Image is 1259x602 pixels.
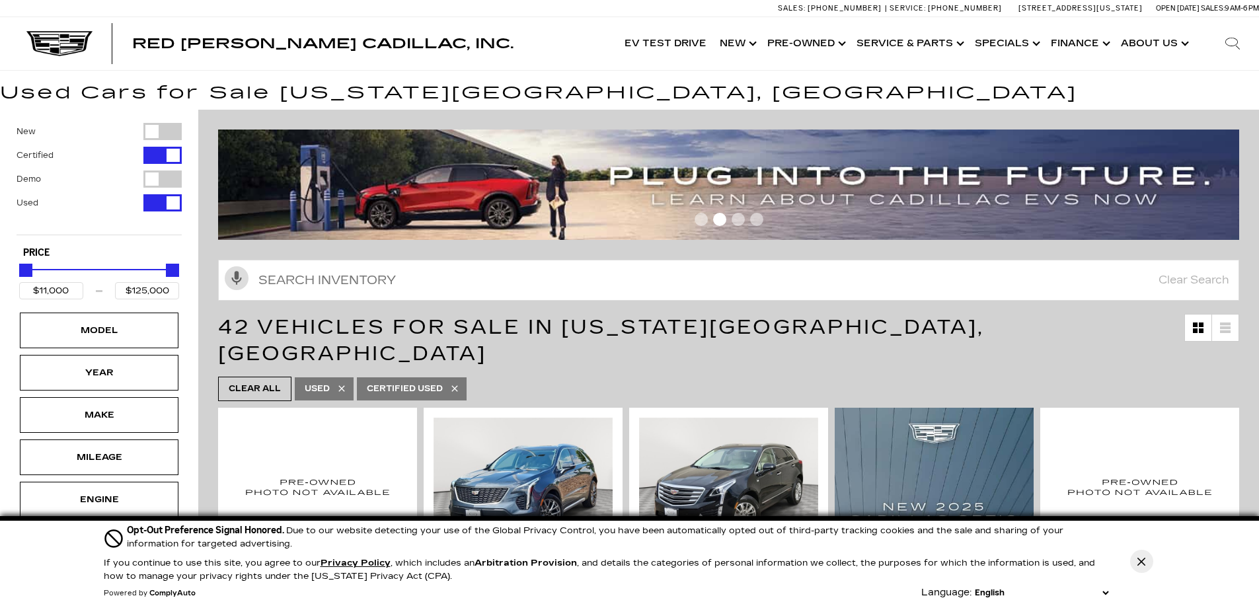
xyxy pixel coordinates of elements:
span: Open [DATE] [1156,4,1200,13]
label: Demo [17,172,41,186]
a: About Us [1114,17,1193,70]
div: Due to our website detecting your use of the Global Privacy Control, you have been automatically ... [127,523,1112,550]
div: Powered by [104,589,196,597]
span: Opt-Out Preference Signal Honored . [127,525,286,536]
span: Sales: [1201,4,1225,13]
h5: Price [23,247,175,259]
span: Go to slide 3 [732,213,745,226]
span: [PHONE_NUMBER] [928,4,1002,13]
span: [PHONE_NUMBER] [808,4,882,13]
div: YearYear [20,355,178,391]
a: Specials [968,17,1044,70]
a: New [713,17,761,70]
a: Service & Parts [850,17,968,70]
img: 2019 Cadillac XT4 AWD Premium Luxury [434,418,613,552]
a: ComplyAuto [149,589,196,597]
div: Language: [921,588,972,597]
div: Model [66,323,132,338]
a: [STREET_ADDRESS][US_STATE] [1018,4,1143,13]
div: Engine [66,492,132,507]
strong: Arbitration Provision [475,558,577,568]
button: Close Button [1130,550,1153,573]
div: Minimum Price [19,264,32,277]
img: 2020 Cadillac XT4 Premium Luxury [228,418,407,556]
div: ModelModel [20,313,178,348]
div: EngineEngine [20,482,178,517]
span: Service: [890,4,926,13]
input: Maximum [115,282,179,299]
img: 2018 Cadillac XT5 Luxury AWD [639,418,818,552]
a: EV Test Drive [618,17,713,70]
div: MileageMileage [20,439,178,475]
a: Sales: [PHONE_NUMBER] [778,5,885,12]
div: MakeMake [20,397,178,433]
span: Clear All [229,381,281,397]
img: ev-blog-post-banners4 [218,130,1249,240]
div: Year [66,365,132,380]
span: 9 AM-6 PM [1225,4,1259,13]
span: 42 Vehicles for Sale in [US_STATE][GEOGRAPHIC_DATA], [GEOGRAPHIC_DATA] [218,315,984,365]
svg: Click to toggle on voice search [225,266,248,290]
select: Language Select [972,586,1112,599]
span: Go to slide 4 [750,213,763,226]
a: Privacy Policy [321,558,391,568]
span: Red [PERSON_NAME] Cadillac, Inc. [132,36,514,52]
div: Price [19,259,179,299]
div: Filter by Vehicle Type [17,123,182,235]
div: Make [66,408,132,422]
span: Go to slide 1 [695,213,708,226]
span: Certified Used [367,381,443,397]
input: Minimum [19,282,83,299]
label: New [17,125,36,138]
img: 2019 Cadillac XT4 AWD Premium Luxury [1050,418,1229,556]
a: Service: [PHONE_NUMBER] [885,5,1005,12]
img: Cadillac Dark Logo with Cadillac White Text [26,31,93,56]
a: Pre-Owned [761,17,850,70]
div: Maximum Price [166,264,179,277]
input: Search Inventory [218,260,1239,301]
label: Used [17,196,38,209]
div: Mileage [66,450,132,465]
span: Used [305,381,330,397]
label: Certified [17,149,54,162]
a: Finance [1044,17,1114,70]
span: Go to slide 2 [713,213,726,226]
a: Red [PERSON_NAME] Cadillac, Inc. [132,37,514,50]
span: Sales: [778,4,806,13]
p: If you continue to use this site, you agree to our , which includes an , and details the categori... [104,558,1095,582]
